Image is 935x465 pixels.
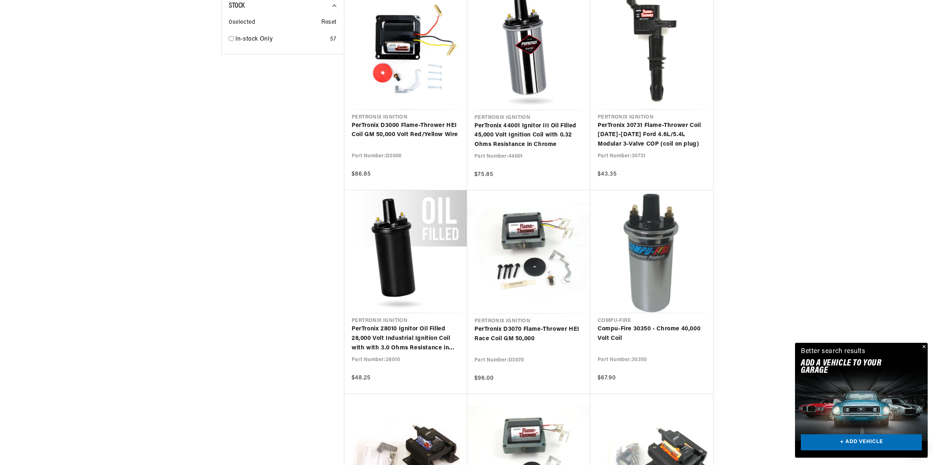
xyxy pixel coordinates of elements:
a: Compu-Fire 30350 - Chrome 40,000 Volt Coil [598,325,706,343]
button: Close [919,343,928,352]
h2: Add A VEHICLE to your garage [801,360,904,375]
a: PerTronix 30731 Flame-Thrower Coil [DATE]-[DATE] Ford 4.6L/5.4L Modular 3-Valve COP (coil on plug) [598,121,706,149]
a: + ADD VEHICLE [801,434,922,451]
a: PerTronix 44001 Ignitor III Oil Filled 45,000 Volt Ignition Coil with 0.32 Ohms Resistance in Chrome [474,121,583,150]
span: Reset [321,18,337,27]
div: Better search results [801,346,866,357]
span: 0 selected [229,18,255,27]
a: In-stock Only [235,35,327,44]
div: 57 [330,35,337,44]
a: PerTronix 28010 Ignitor Oil Filled 28,000 Volt Industrial Ignition Coil with with 3.0 Ohms Resist... [352,325,460,353]
span: Stock [229,2,245,10]
a: PerTronix D3070 Flame-Thrower HEI Race Coil GM 50,000 [474,325,583,344]
a: PerTronix D3000 Flame-Thrower HEI Coil GM 50,000 Volt Red/Yellow Wire [352,121,460,140]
